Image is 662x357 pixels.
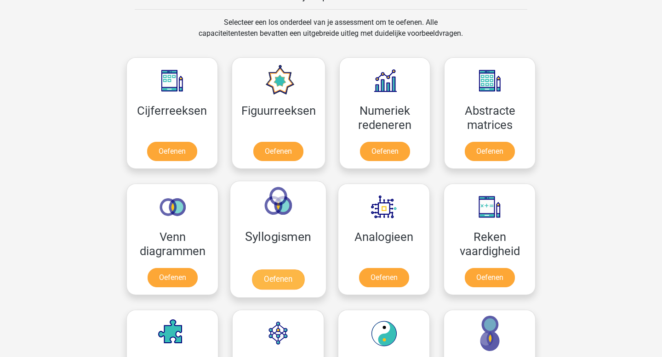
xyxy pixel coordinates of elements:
a: Oefenen [465,268,515,287]
a: Oefenen [148,268,198,287]
a: Oefenen [147,142,197,161]
a: Oefenen [465,142,515,161]
a: Oefenen [359,268,409,287]
a: Oefenen [253,142,303,161]
div: Selecteer een los onderdeel van je assessment om te oefenen. Alle capaciteitentesten bevatten een... [190,17,472,50]
a: Oefenen [360,142,410,161]
a: Oefenen [252,269,304,290]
